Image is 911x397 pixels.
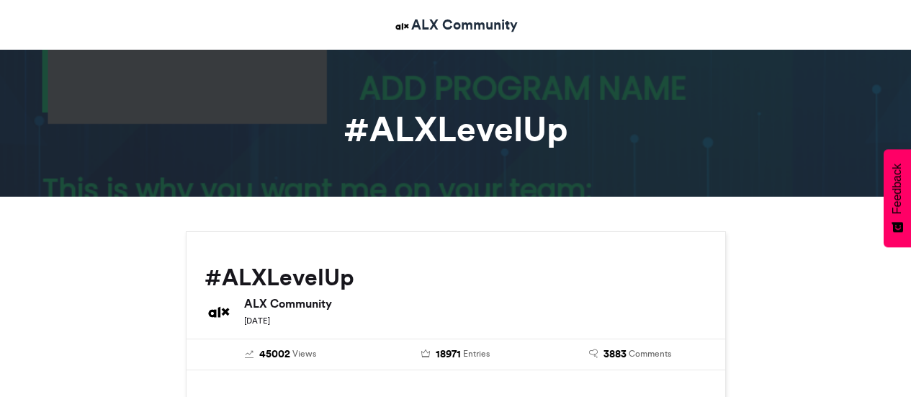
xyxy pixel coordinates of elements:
span: Feedback [891,164,904,214]
h1: #ALXLevelUp [56,112,856,146]
span: 18971 [436,347,461,362]
span: 45002 [259,347,290,362]
a: 3883 Comments [554,347,707,362]
span: Comments [629,347,671,360]
span: Entries [463,347,490,360]
button: Feedback - Show survey [884,149,911,247]
a: ALX Community [393,14,518,35]
small: [DATE] [244,316,270,326]
h2: #ALXLevelUp [205,264,707,290]
span: Views [292,347,316,360]
h6: ALX Community [244,298,707,309]
img: ALX Community [393,17,411,35]
img: ALX Community [205,298,233,326]
span: 3883 [603,347,627,362]
a: 45002 Views [205,347,358,362]
a: 18971 Entries [379,347,532,362]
